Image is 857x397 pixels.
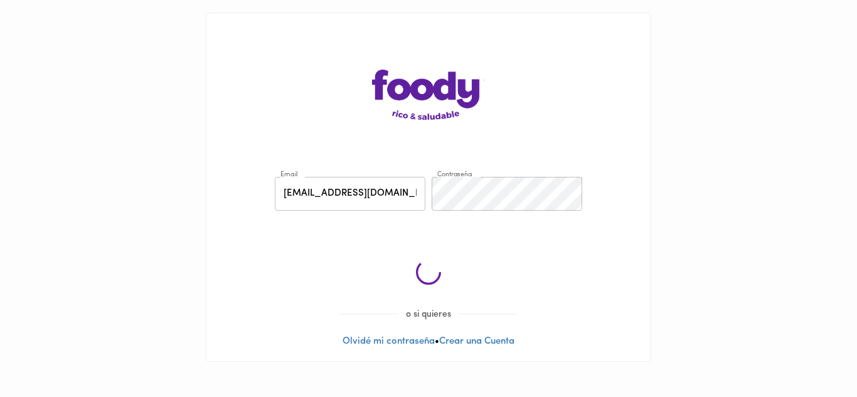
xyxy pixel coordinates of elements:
[439,337,514,346] a: Crear una Cuenta
[398,310,459,319] span: o si quieres
[784,324,844,384] iframe: Messagebird Livechat Widget
[343,337,435,346] a: Olvidé mi contraseña
[206,13,651,361] div: •
[372,70,485,120] img: logo-main-page.png
[275,177,425,211] input: pepitoperez@gmail.com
